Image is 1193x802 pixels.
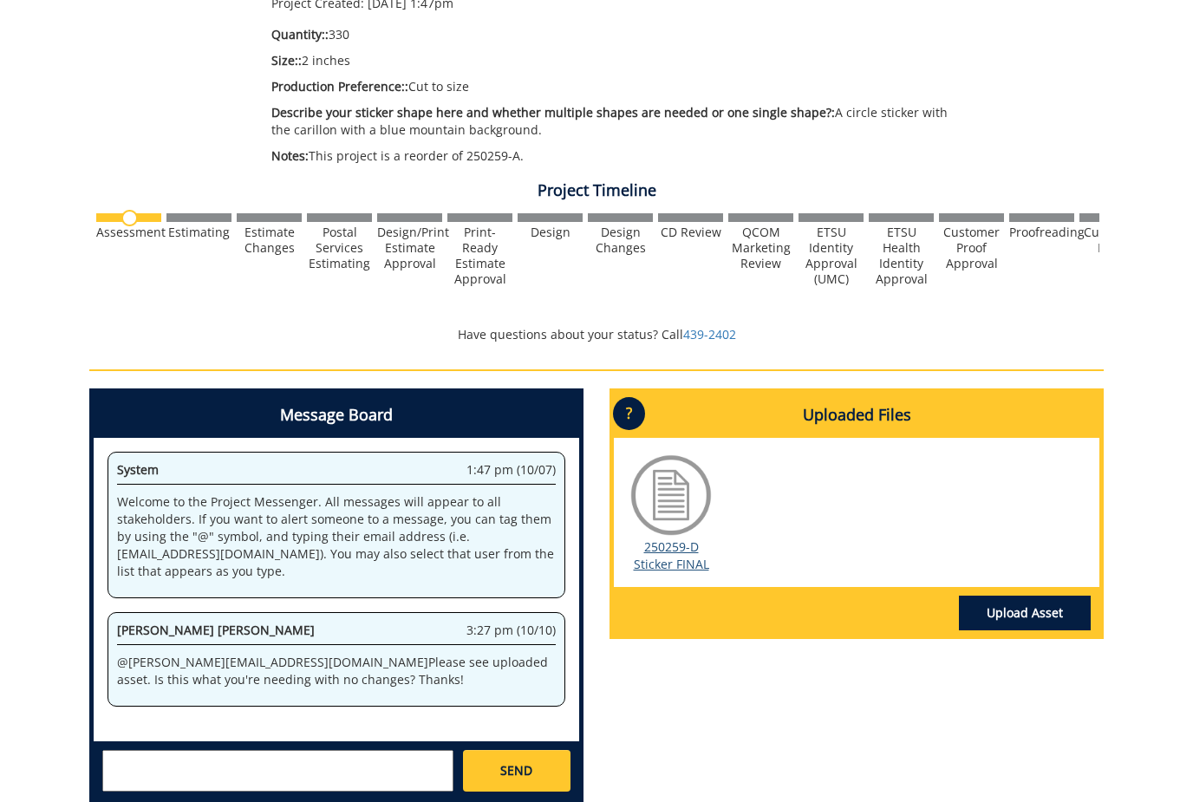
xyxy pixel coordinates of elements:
[500,763,532,780] span: SEND
[614,394,1099,439] h4: Uploaded Files
[271,105,835,121] span: Describe your sticker shape here and whether multiple shapes are needed or one single shape?:
[377,225,442,272] div: Design/Print Estimate Approval
[588,225,653,257] div: Design Changes
[102,751,453,792] textarea: messageToSend
[447,225,512,288] div: Print-Ready Estimate Approval
[466,623,556,640] span: 3:27 pm (10/10)
[117,655,556,689] p: @ [PERSON_NAME][EMAIL_ADDRESS][DOMAIN_NAME] Please see uploaded asset. Is this what you're needin...
[117,462,159,479] span: System
[463,751,570,792] a: SEND
[271,27,950,44] p: 330
[271,27,329,43] span: Quantity::
[869,225,934,288] div: ETSU Health Identity Approval
[271,148,309,165] span: Notes:
[166,225,231,241] div: Estimating
[271,53,950,70] p: 2 inches
[96,225,161,241] div: Assessment
[799,225,864,288] div: ETSU Identity Approval (UMC)
[121,211,138,227] img: no
[271,148,950,166] p: This project is a reorder of 250259-A.
[89,327,1104,344] p: Have questions about your status? Call
[117,623,315,639] span: [PERSON_NAME] [PERSON_NAME]
[634,539,709,573] a: 250259-D Sticker FINAL
[89,183,1104,200] h4: Project Timeline
[959,597,1091,631] a: Upload Asset
[518,225,583,241] div: Design
[939,225,1004,272] div: Customer Proof Approval
[1079,225,1144,257] div: Customer Edits
[271,79,950,96] p: Cut to size
[271,53,302,69] span: Size::
[307,225,372,272] div: Postal Services Estimating
[94,394,579,439] h4: Message Board
[613,398,645,431] p: ?
[117,494,556,581] p: Welcome to the Project Messenger. All messages will appear to all stakeholders. If you want to al...
[728,225,793,272] div: QCOM Marketing Review
[237,225,302,257] div: Estimate Changes
[466,462,556,479] span: 1:47 pm (10/07)
[271,105,950,140] p: A circle sticker with the carillon with a blue mountain background.
[271,79,408,95] span: Production Preference::
[1009,225,1074,241] div: Proofreading
[683,327,736,343] a: 439-2402
[658,225,723,241] div: CD Review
